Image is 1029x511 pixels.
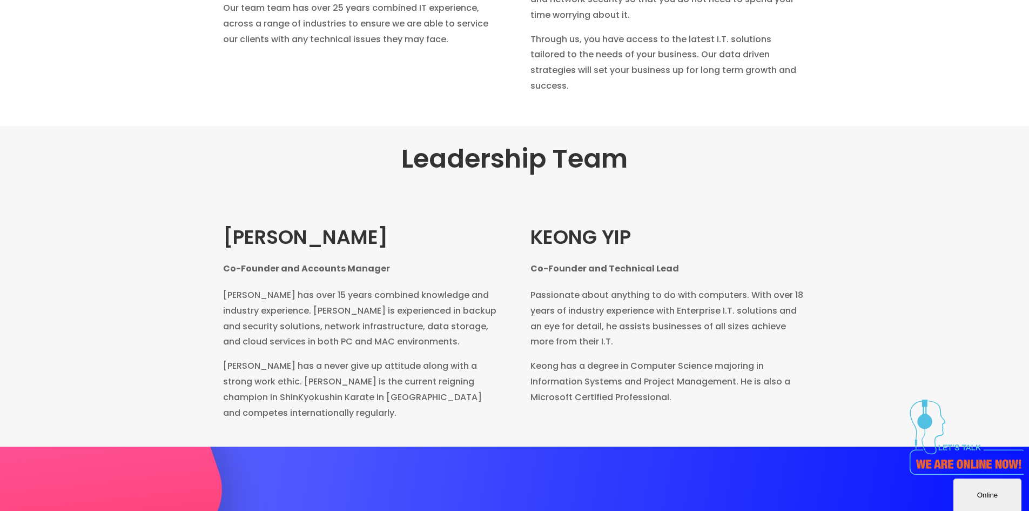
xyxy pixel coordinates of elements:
[223,288,499,359] p: [PERSON_NAME] has over 15 years combined knowledge and industry experience. [PERSON_NAME] is expe...
[4,4,123,79] img: Chat attention grabber
[401,141,628,177] span: Leadership Team
[530,32,806,94] p: Through us, you have access to the latest I.T. solutions tailored to the needs of your business. ...
[530,224,806,288] h2: KEONG YIP
[905,395,1024,479] iframe: chat widget
[953,476,1024,511] iframe: chat widget
[223,262,390,275] strong: Co-Founder and Accounts Manager
[223,2,488,45] span: Our team team has over 25 years combined IT experience, across a range of industries to ensure we...
[530,288,806,359] p: Passionate about anything to do with computers. W
[530,262,679,275] strong: Co-Founder and Technical Lead
[223,359,499,421] p: [PERSON_NAME] has a never give up attitude along with a strong work ethic. [PERSON_NAME] is the c...
[223,224,499,288] h2: [PERSON_NAME]
[530,360,790,403] span: Keong has a degree in Computer Science majoring in Information Systems and Project Management. He...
